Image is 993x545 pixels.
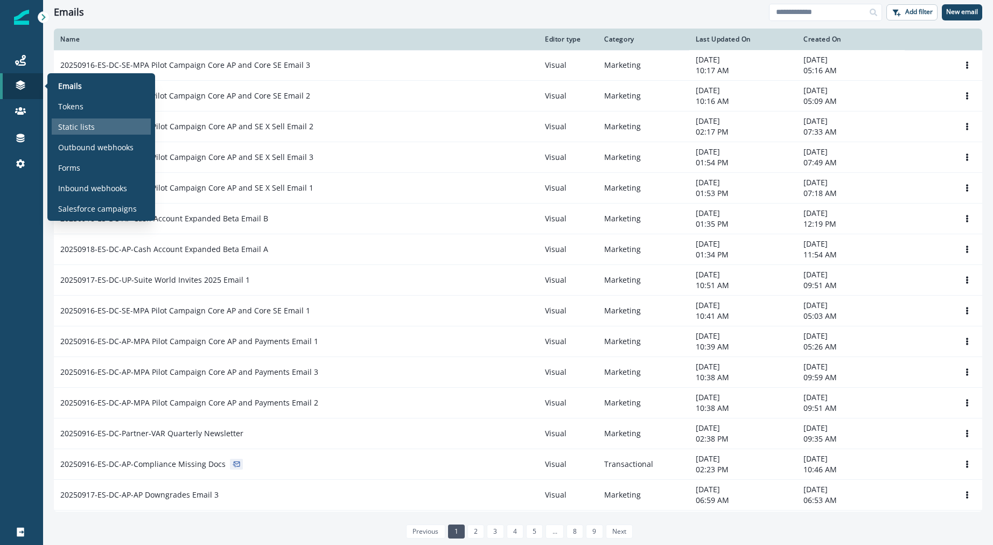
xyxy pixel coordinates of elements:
p: 20250916-ES-DC-AP-MPA Pilot Campaign Core AP and Payments Email 3 [60,367,318,378]
a: Emails [52,78,151,94]
p: 07:49 AM [803,157,898,168]
p: 09:51 AM [803,403,898,414]
p: [DATE] [803,392,898,403]
a: 20250916-ES-DC-SE-MPA Pilot Campaign Core AP and Core SE Email 1VisualMarketing[DATE]10:41 AM[DAT... [54,296,982,326]
a: 20250916-ES-DC-AP-MPA Pilot Campaign Core AP and SE X Sell Email 3VisualMarketing[DATE]01:54 PM[D... [54,142,982,173]
p: [DATE] [803,269,898,280]
a: Page 1 is your current page [448,525,465,539]
p: [DATE] [803,177,898,188]
ul: Pagination [403,525,633,539]
td: Marketing [598,111,689,142]
p: Emails [58,80,82,92]
p: 06:53 AM [803,495,898,506]
button: Options [959,241,976,257]
button: Options [959,272,976,288]
a: 20250917-ES-DC-UP-Suite World Invites 2025 Email 1VisualMarketing[DATE]10:51 AM[DATE]09:51 AMOptions [54,265,982,296]
td: Visual [539,111,598,142]
p: 07:18 AM [803,188,898,199]
div: Category [604,35,683,44]
a: 20250916-ES-DC-AP-MPA Pilot Campaign Core AP and Payments Email 3VisualMarketing[DATE]10:38 AM[DA... [54,357,982,388]
td: Visual [539,81,598,111]
a: Page 9 [586,525,603,539]
p: [DATE] [696,208,791,219]
td: Marketing [598,204,689,234]
a: 20250916-ES-DC-AP-MPA Pilot Campaign Core AP and SE X Sell Email 2VisualMarketing[DATE]02:17 PM[D... [54,111,982,142]
a: 20250916-ES-DC-SE-MPA Pilot Campaign Core AP and Core SE Email 3VisualMarketing[DATE]10:17 AM[DAT... [54,50,982,81]
p: 20250916-ES-DC-AP-MPA Pilot Campaign Core AP and SE X Sell Email 1 [60,183,313,193]
td: Transactional [598,449,689,480]
p: 11:54 AM [803,249,898,260]
p: Static lists [58,121,95,132]
p: New email [946,8,978,16]
td: Marketing [598,326,689,357]
button: Options [959,303,976,319]
p: 12:19 PM [803,219,898,229]
div: Last Updated On [696,35,791,44]
p: 10:46 AM [803,464,898,475]
img: Inflection [14,10,29,25]
p: [DATE] [803,331,898,341]
p: 01:34 PM [696,249,791,260]
a: 20250916-ES-DC-Partner-VAR Quarterly NewsletterVisualMarketing[DATE]02:38 PM[DATE]09:35 AMOptions [54,418,982,449]
td: Visual [539,418,598,449]
a: 20250916-ES-DC-SE-MPA Pilot Campaign Core AP and Core SE Email 2VisualMarketing[DATE]10:16 AM[DAT... [54,81,982,111]
p: 09:59 AM [803,372,898,383]
button: Options [959,180,976,196]
p: 05:09 AM [803,96,898,107]
td: Visual [539,173,598,204]
button: Add filter [886,4,938,20]
p: [DATE] [803,85,898,96]
p: [DATE] [803,484,898,495]
p: 10:38 AM [696,403,791,414]
p: [DATE] [696,453,791,464]
td: Visual [539,388,598,418]
a: Page 8 [567,525,583,539]
td: Marketing [598,81,689,111]
p: [DATE] [696,116,791,127]
p: [DATE] [803,116,898,127]
a: 20250916-ES-DC-AP-Compliance Missing DocsVisualTransactional[DATE]02:23 PM[DATE]10:46 AMOptions [54,449,982,480]
p: [DATE] [696,331,791,341]
p: [DATE] [803,423,898,434]
a: 20250916-ES-DC-AP-MPA Pilot Campaign Core AP and Payments Email 2VisualMarketing[DATE]10:38 AM[DA... [54,388,982,418]
td: Visual [539,480,598,511]
a: 20250916-ES-DC-AP-MPA Pilot Campaign Core AP and SE X Sell Email 1VisualMarketing[DATE]01:53 PM[D... [54,173,982,204]
p: [DATE] [696,484,791,495]
td: Visual [539,357,598,388]
p: [DATE] [696,177,791,188]
p: 10:39 AM [696,341,791,352]
p: [DATE] [696,85,791,96]
div: Editor type [545,35,591,44]
button: Options [959,88,976,104]
button: Options [959,456,976,472]
a: Page 2 [467,525,484,539]
a: Next page [606,525,633,539]
p: [DATE] [696,392,791,403]
button: New email [942,4,982,20]
p: 20250916-ES-DC-AP-MPA Pilot Campaign Core AP and SE X Sell Email 3 [60,152,313,163]
p: Add filter [905,8,933,16]
a: Outbound webhooks [52,139,151,155]
td: Visual [539,326,598,357]
a: Page 5 [526,525,543,539]
p: 10:38 AM [696,372,791,383]
td: Marketing [598,480,689,511]
td: Marketing [598,265,689,296]
p: [DATE] [803,453,898,464]
p: 02:23 PM [696,464,791,475]
button: Options [959,425,976,442]
a: Inbound webhooks [52,180,151,196]
a: Jump forward [546,525,563,539]
td: Marketing [598,357,689,388]
a: 20250918-ES-DC-AP-Cash Account Expanded Beta Email BVisualMarketing[DATE]01:35 PM[DATE]12:19 PMOp... [54,204,982,234]
p: Inbound webhooks [58,183,127,194]
a: 20250917-ES-DC-AP-AP Downgrades Email 2VisualMarketing[DATE]06:48 AM[DATE]06:39 AMOptions [54,511,982,541]
a: Salesforce campaigns [52,200,151,216]
td: Visual [539,511,598,541]
td: Marketing [598,142,689,173]
td: Marketing [598,234,689,265]
p: 20250917-ES-DC-UP-Suite World Invites 2025 Email 1 [60,275,250,285]
p: 20250916-ES-DC-AP-MPA Pilot Campaign Core AP and SE X Sell Email 2 [60,121,313,132]
p: [DATE] [803,300,898,311]
td: Marketing [598,173,689,204]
